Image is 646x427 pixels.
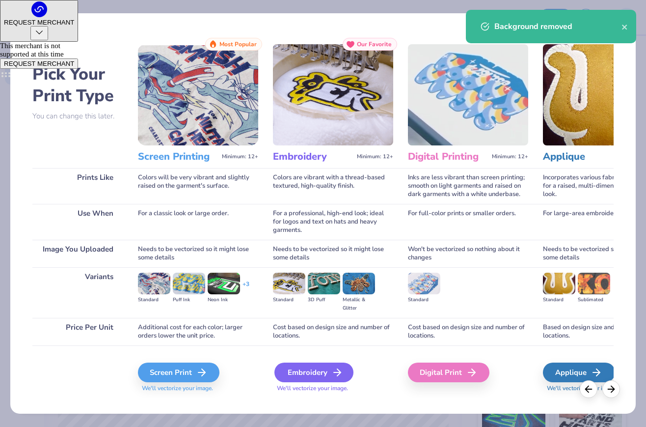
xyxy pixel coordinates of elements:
span: We'll vectorize your image. [138,384,258,393]
div: 3D Puff [308,296,340,304]
h3: Digital Printing [408,150,488,163]
div: Neon Ink [208,296,240,304]
img: Neon Ink [208,273,240,294]
img: 3D Puff [308,273,340,294]
div: Puff Ink [173,296,205,304]
div: For full-color prints or smaller orders. [408,204,528,240]
div: Standard [543,296,575,304]
img: Standard [273,273,305,294]
img: Screen Printing [138,44,258,145]
div: Additional cost for each color; larger orders lower the unit price. [138,318,258,345]
div: Standard [138,296,170,304]
div: Inks are less vibrant than screen printing; smooth on light garments and raised on dark garments ... [408,168,528,204]
div: Standard [273,296,305,304]
div: For a classic look or large order. [138,204,258,240]
div: Metallic & Glitter [343,296,375,313]
div: Screen Print [138,363,219,382]
div: Cost based on design size and number of locations. [408,318,528,345]
span: Minimum: 12+ [222,153,258,160]
img: Digital Printing [408,44,528,145]
span: Minimum: 12+ [357,153,393,160]
div: Sublimated [578,296,610,304]
div: For a professional, high-end look; ideal for logos and text on hats and heavy garments. [273,204,393,240]
img: Embroidery [273,44,393,145]
h3: Screen Printing [138,150,218,163]
div: Needs to be vectorized so it might lose some details [273,240,393,267]
div: Won't be vectorized so nothing about it changes [408,240,528,267]
div: Embroidery [274,363,353,382]
h3: Applique [543,150,623,163]
div: Needs to be vectorized so it might lose some details [138,240,258,267]
div: Standard [408,296,440,304]
h3: Embroidery [273,150,353,163]
img: Metallic & Glitter [343,273,375,294]
p: You can change this later. [32,112,123,120]
div: Variants [32,267,123,318]
div: Cost based on design size and number of locations. [273,318,393,345]
div: Colors are vibrant with a thread-based textured, high-quality finish. [273,168,393,204]
img: Standard [138,273,170,294]
img: Sublimated [578,273,610,294]
div: Applique [543,363,615,382]
div: Image You Uploaded [32,240,123,267]
div: Use When [32,204,123,240]
div: Price Per Unit [32,318,123,345]
span: Minimum: 12+ [492,153,528,160]
div: Digital Print [408,363,489,382]
span: We'll vectorize your image. [273,384,393,393]
h2: Pick Your Print Type [32,63,123,107]
div: + 3 [242,280,249,297]
div: Prints Like [32,168,123,204]
img: Standard [543,273,575,294]
div: Colors will be very vibrant and slightly raised on the garment's surface. [138,168,258,204]
img: Puff Ink [173,273,205,294]
img: Standard [408,273,440,294]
